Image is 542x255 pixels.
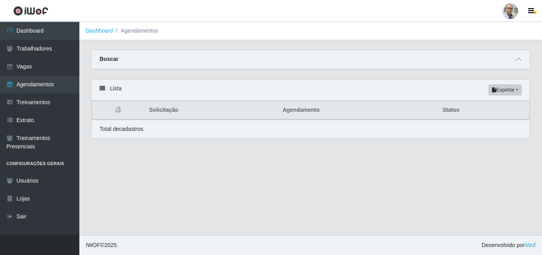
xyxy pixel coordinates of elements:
a: Dashboard [86,27,113,34]
span: Desenvolvido por [482,241,536,249]
li: Agendamentos [113,27,158,35]
div: Lista [92,80,530,101]
th: Status [438,101,529,120]
a: iWof [525,242,536,248]
span: IWOF [86,242,100,248]
strong: Buscar [100,56,118,62]
nav: breadcrumb [79,22,542,40]
button: Exportar [488,84,522,95]
img: CoreUI Logo [13,6,48,16]
p: Total de cadastros. [100,125,145,133]
th: Solicitação [144,101,278,120]
span: © 2025 . [86,241,118,249]
th: Agendamento [278,101,438,120]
